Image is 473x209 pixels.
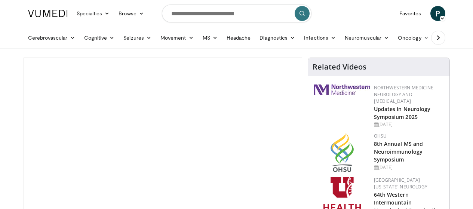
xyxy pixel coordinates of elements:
[393,30,433,45] a: Oncology
[28,10,68,17] img: VuMedi Logo
[331,133,354,172] img: da959c7f-65a6-4fcf-a939-c8c702e0a770.png.150x105_q85_autocrop_double_scale_upscale_version-0.2.png
[80,30,119,45] a: Cognitive
[198,30,222,45] a: MS
[24,30,80,45] a: Cerebrovascular
[222,30,255,45] a: Headache
[119,30,156,45] a: Seizures
[374,140,423,163] a: 8th Annual MS and Neuroimmunology Symposium
[162,4,311,22] input: Search topics, interventions
[114,6,148,21] a: Browse
[156,30,198,45] a: Movement
[314,84,370,95] img: 2a462fb6-9365-492a-ac79-3166a6f924d8.png.150x105_q85_autocrop_double_scale_upscale_version-0.2.jpg
[374,84,434,104] a: Northwestern Medicine Neurology and [MEDICAL_DATA]
[374,164,443,171] div: [DATE]
[374,177,427,190] a: [GEOGRAPHIC_DATA][US_STATE] Neurology
[313,62,366,71] h4: Related Videos
[430,6,445,21] a: P
[395,6,426,21] a: Favorites
[340,30,393,45] a: Neuromuscular
[300,30,340,45] a: Infections
[374,133,387,139] a: OHSU
[374,121,443,128] div: [DATE]
[255,30,300,45] a: Diagnostics
[72,6,114,21] a: Specialties
[374,105,431,120] a: Updates in Neurology Symposium 2025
